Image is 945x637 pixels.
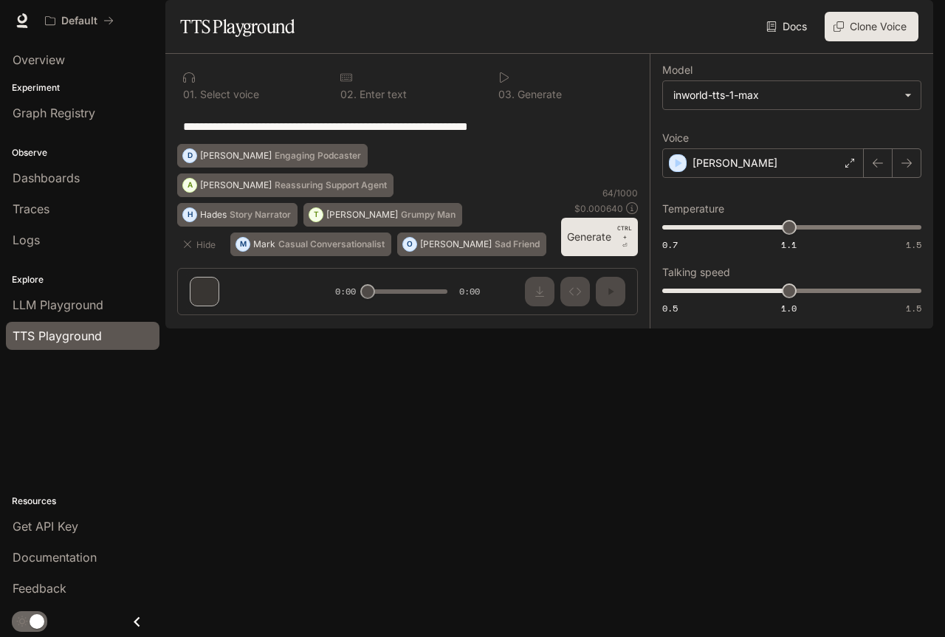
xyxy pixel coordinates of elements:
[662,302,678,314] span: 0.5
[357,89,407,100] p: Enter text
[673,88,897,103] div: inworld-tts-1-max
[662,133,689,143] p: Voice
[278,240,385,249] p: Casual Conversationalist
[617,224,632,250] p: ⏎
[617,224,632,241] p: CTRL +
[326,210,398,219] p: [PERSON_NAME]
[693,156,777,171] p: [PERSON_NAME]
[38,6,120,35] button: All workspaces
[906,238,921,251] span: 1.5
[236,233,250,256] div: M
[200,181,272,190] p: [PERSON_NAME]
[177,233,224,256] button: Hide
[401,210,456,219] p: Grumpy Man
[253,240,275,249] p: Mark
[275,181,387,190] p: Reassuring Support Agent
[662,267,730,278] p: Talking speed
[906,302,921,314] span: 1.5
[825,12,918,41] button: Clone Voice
[197,89,259,100] p: Select voice
[662,238,678,251] span: 0.7
[183,173,196,197] div: A
[183,89,197,100] p: 0 1 .
[340,89,357,100] p: 0 2 .
[200,210,227,219] p: Hades
[663,81,921,109] div: inworld-tts-1-max
[561,218,638,256] button: GenerateCTRL +⏎
[183,144,196,168] div: D
[183,203,196,227] div: H
[403,233,416,256] div: O
[230,210,291,219] p: Story Narrator
[515,89,562,100] p: Generate
[763,12,813,41] a: Docs
[662,65,693,75] p: Model
[177,173,394,197] button: A[PERSON_NAME]Reassuring Support Agent
[420,240,492,249] p: [PERSON_NAME]
[781,238,797,251] span: 1.1
[602,187,638,199] p: 64 / 1000
[61,15,97,27] p: Default
[230,233,391,256] button: MMarkCasual Conversationalist
[309,203,323,227] div: T
[662,204,724,214] p: Temperature
[177,203,298,227] button: HHadesStory Narrator
[498,89,515,100] p: 0 3 .
[397,233,546,256] button: O[PERSON_NAME]Sad Friend
[495,240,540,249] p: Sad Friend
[303,203,462,227] button: T[PERSON_NAME]Grumpy Man
[781,302,797,314] span: 1.0
[180,12,295,41] h1: TTS Playground
[275,151,361,160] p: Engaging Podcaster
[177,144,368,168] button: D[PERSON_NAME]Engaging Podcaster
[200,151,272,160] p: [PERSON_NAME]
